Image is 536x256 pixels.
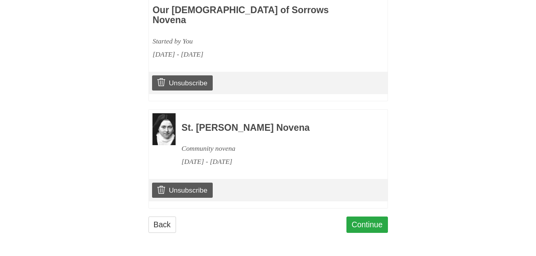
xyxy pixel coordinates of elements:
img: Novena image [152,113,176,145]
h3: St. [PERSON_NAME] Novena [182,123,366,133]
div: [DATE] - [DATE] [182,155,366,168]
a: Continue [346,217,388,233]
a: Back [148,217,176,233]
a: Unsubscribe [152,75,212,91]
a: Unsubscribe [152,183,212,198]
div: [DATE] - [DATE] [152,48,337,61]
div: Community novena [182,142,366,155]
div: Started by You [152,35,337,48]
h3: Our [DEMOGRAPHIC_DATA] of Sorrows Novena [152,5,337,26]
